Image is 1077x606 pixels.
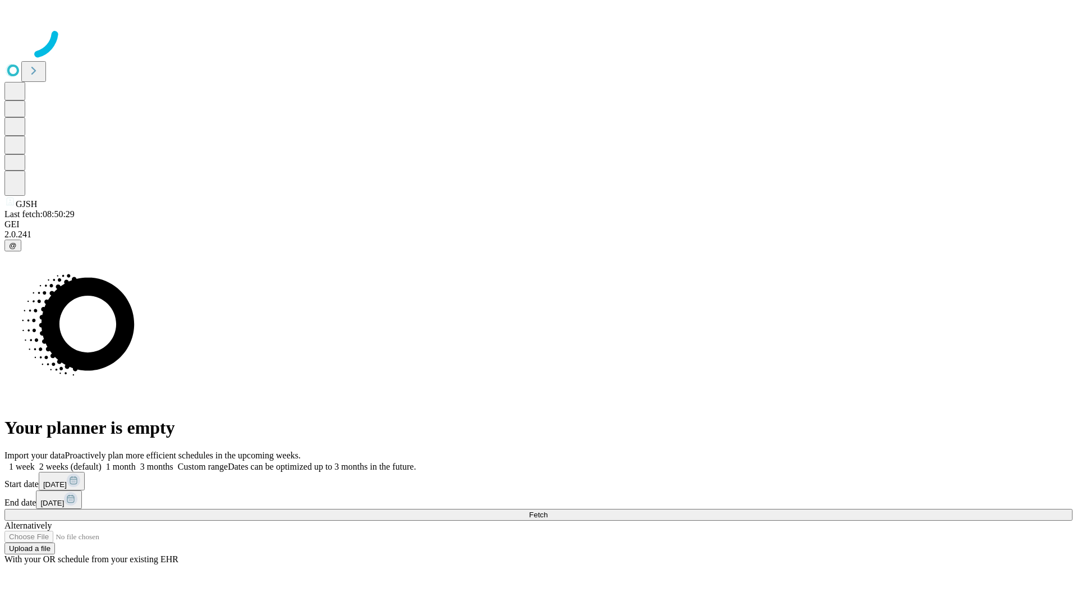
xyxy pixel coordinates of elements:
[4,240,21,251] button: @
[4,417,1073,438] h1: Your planner is empty
[140,462,173,471] span: 3 months
[228,462,416,471] span: Dates can be optimized up to 3 months in the future.
[9,241,17,250] span: @
[16,199,37,209] span: GJSH
[529,511,547,519] span: Fetch
[4,543,55,554] button: Upload a file
[4,490,1073,509] div: End date
[106,462,136,471] span: 1 month
[65,451,301,460] span: Proactively plan more efficient schedules in the upcoming weeks.
[4,219,1073,229] div: GEI
[39,472,85,490] button: [DATE]
[4,209,75,219] span: Last fetch: 08:50:29
[43,480,67,489] span: [DATE]
[4,229,1073,240] div: 2.0.241
[39,462,102,471] span: 2 weeks (default)
[4,472,1073,490] div: Start date
[4,509,1073,521] button: Fetch
[36,490,82,509] button: [DATE]
[4,521,52,530] span: Alternatively
[40,499,64,507] span: [DATE]
[178,462,228,471] span: Custom range
[4,554,178,564] span: With your OR schedule from your existing EHR
[9,462,35,471] span: 1 week
[4,451,65,460] span: Import your data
